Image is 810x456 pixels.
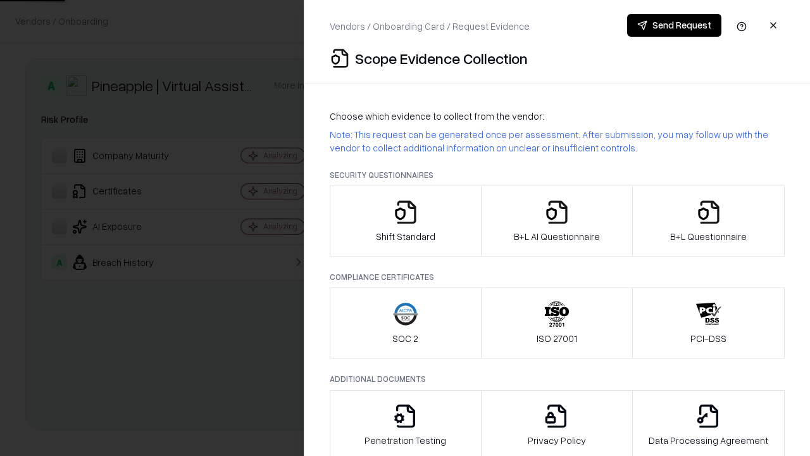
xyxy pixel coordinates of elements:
button: Send Request [627,14,721,37]
p: B+L AI Questionnaire [514,230,600,243]
p: SOC 2 [392,332,418,345]
p: Shift Standard [376,230,435,243]
p: Data Processing Agreement [649,434,768,447]
p: ISO 27001 [537,332,577,345]
button: Shift Standard [330,186,482,256]
p: PCI-DSS [690,332,726,345]
p: Penetration Testing [364,434,446,447]
p: Vendors / Onboarding Card / Request Evidence [330,20,530,33]
button: B+L Questionnaire [632,186,785,256]
button: SOC 2 [330,288,482,358]
p: Note: This request can be generated once per assessment. After submission, you may follow up with... [330,128,785,155]
p: Choose which evidence to collect from the vendor: [330,110,785,123]
p: Security Questionnaires [330,170,785,180]
button: ISO 27001 [481,288,633,358]
p: B+L Questionnaire [670,230,747,243]
button: B+L AI Questionnaire [481,186,633,256]
p: Privacy Policy [528,434,586,447]
button: PCI-DSS [632,288,785,358]
p: Scope Evidence Collection [355,48,528,68]
p: Compliance Certificates [330,272,785,282]
p: Additional Documents [330,374,785,384]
